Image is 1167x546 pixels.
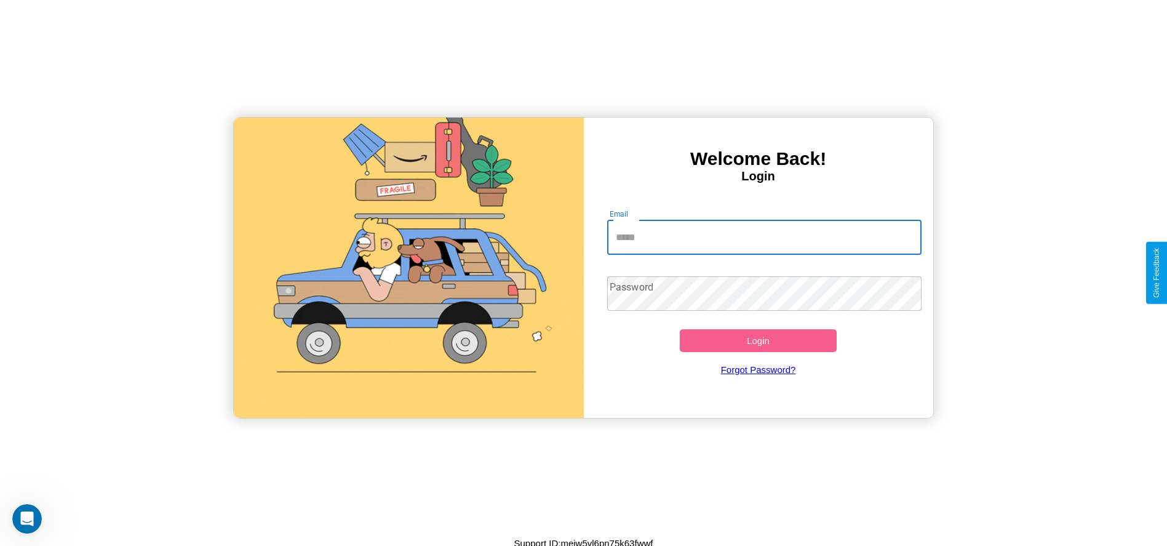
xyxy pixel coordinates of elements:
a: Forgot Password? [601,352,915,387]
img: gif [234,118,583,418]
h4: Login [584,169,933,183]
div: Give Feedback [1152,248,1161,298]
label: Email [610,209,629,219]
button: Login [680,329,837,352]
iframe: Intercom live chat [12,504,42,534]
h3: Welcome Back! [584,148,933,169]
